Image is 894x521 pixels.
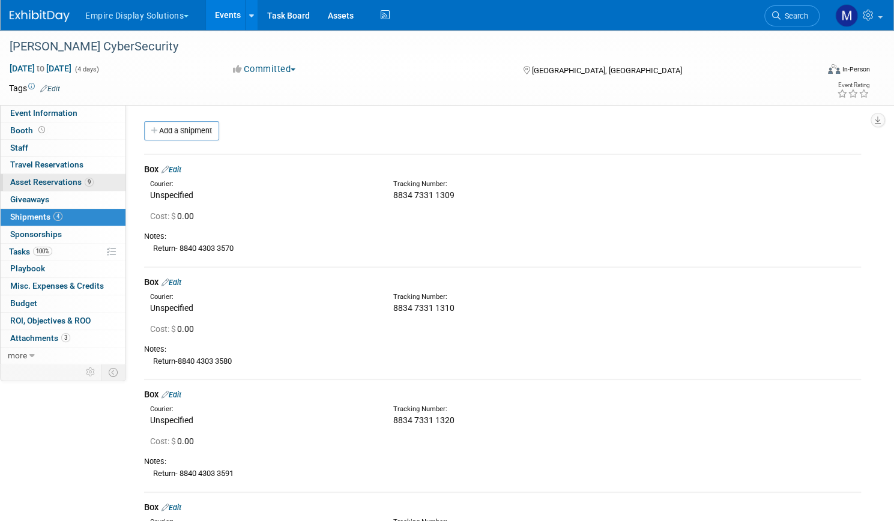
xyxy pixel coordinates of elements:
span: Misc. Expenses & Credits [10,281,104,291]
a: Edit [162,503,181,512]
span: 100% [33,247,52,256]
div: Tracking Number: [393,179,679,189]
span: Cost: $ [150,436,177,446]
span: Sponsorships [10,229,62,239]
div: Return-8840 4303 3580 [144,355,861,367]
span: 4 [53,212,62,221]
span: Shipments [10,212,62,221]
a: ROI, Objectives & ROO [1,313,125,330]
td: Tags [9,82,60,94]
div: Tracking Number: [393,292,679,302]
div: In-Person [842,65,870,74]
a: Budget [1,295,125,312]
span: Event Information [10,108,77,118]
div: Return- 8840 4303 3570 [144,242,861,254]
div: Unspecified [150,414,375,426]
span: 8834 7331 1320 [393,415,455,425]
img: Format-Inperson.png [828,64,840,74]
span: Travel Reservations [10,160,83,169]
span: Cost: $ [150,211,177,221]
span: Booth not reserved yet [36,125,47,134]
span: Cost: $ [150,324,177,334]
span: Asset Reservations [10,177,94,187]
div: Courier: [150,405,375,414]
div: Tracking Number: [393,405,679,414]
div: [PERSON_NAME] CyberSecurity [5,36,797,58]
a: Event Information [1,105,125,122]
span: [GEOGRAPHIC_DATA], [GEOGRAPHIC_DATA] [532,66,682,75]
span: 9 [85,178,94,187]
span: ROI, Objectives & ROO [10,316,91,325]
div: Courier: [150,179,375,189]
a: more [1,348,125,364]
span: Giveaways [10,194,49,204]
div: Notes: [144,456,861,467]
a: Edit [40,85,60,93]
button: Committed [229,63,300,76]
span: Staff [10,143,28,152]
span: Attachments [10,333,70,343]
img: Matt h [835,4,858,27]
span: to [35,64,46,73]
span: more [8,351,27,360]
span: Search [781,11,808,20]
div: Unspecified [150,302,375,314]
a: Giveaways [1,191,125,208]
a: Attachments3 [1,330,125,347]
div: Box [144,163,861,176]
a: Misc. Expenses & Credits [1,278,125,295]
img: ExhibitDay [10,10,70,22]
a: Edit [162,278,181,287]
a: Add a Shipment [144,121,219,140]
div: Courier: [150,292,375,302]
span: Budget [10,298,37,308]
a: Asset Reservations9 [1,174,125,191]
div: Unspecified [150,189,375,201]
div: Return- 8840 4303 3591 [144,467,861,480]
td: Personalize Event Tab Strip [80,364,101,380]
span: 0.00 [150,324,199,334]
div: Event Format [741,62,870,80]
span: 8834 7331 1310 [393,303,455,313]
span: Playbook [10,264,45,273]
span: 0.00 [150,211,199,221]
a: Booth [1,122,125,139]
span: 3 [61,333,70,342]
span: [DATE] [DATE] [9,63,72,74]
a: Sponsorships [1,226,125,243]
div: Box [144,388,861,401]
a: Shipments4 [1,209,125,226]
span: 8834 7331 1309 [393,190,455,200]
a: Search [764,5,820,26]
span: Booth [10,125,47,135]
div: Event Rating [837,82,869,88]
a: Playbook [1,260,125,277]
a: Edit [162,165,181,174]
span: 0.00 [150,436,199,446]
div: Box [144,276,861,289]
td: Toggle Event Tabs [101,364,126,380]
div: Notes: [144,344,861,355]
a: Travel Reservations [1,157,125,173]
div: Box [144,501,861,514]
span: Tasks [9,247,52,256]
a: Edit [162,390,181,399]
a: Staff [1,140,125,157]
a: Tasks100% [1,244,125,260]
div: Notes: [144,231,861,242]
span: (4 days) [74,65,99,73]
